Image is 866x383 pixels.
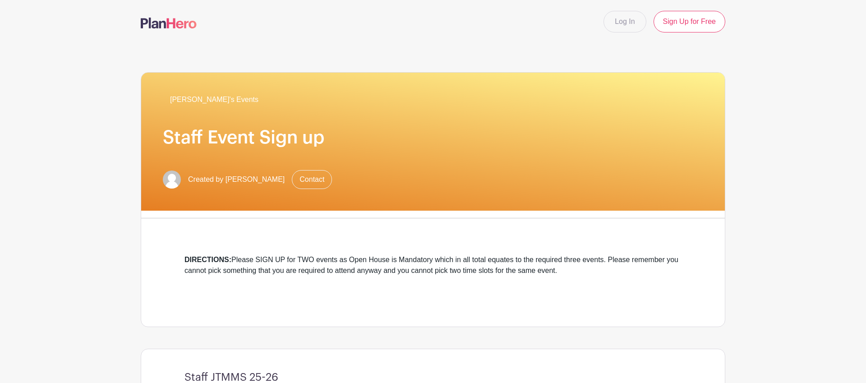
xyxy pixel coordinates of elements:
[163,127,703,148] h1: Staff Event Sign up
[188,174,285,185] span: Created by [PERSON_NAME]
[141,18,197,28] img: logo-507f7623f17ff9eddc593b1ce0a138ce2505c220e1c5a4e2b4648c50719b7d32.svg
[184,256,231,263] strong: DIRECTIONS:
[292,170,332,189] a: Contact
[603,11,646,32] a: Log In
[184,254,682,276] div: Please SIGN UP for TWO events as Open House is Mandatory which in all total equates to the requir...
[170,94,258,105] span: [PERSON_NAME]'s Events
[163,171,181,189] img: default-ce2991bfa6775e67f084385cd625a349d9dcbb7a52a09fb2fda1e96e2d18dcdb.png
[654,11,725,32] a: Sign Up for Free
